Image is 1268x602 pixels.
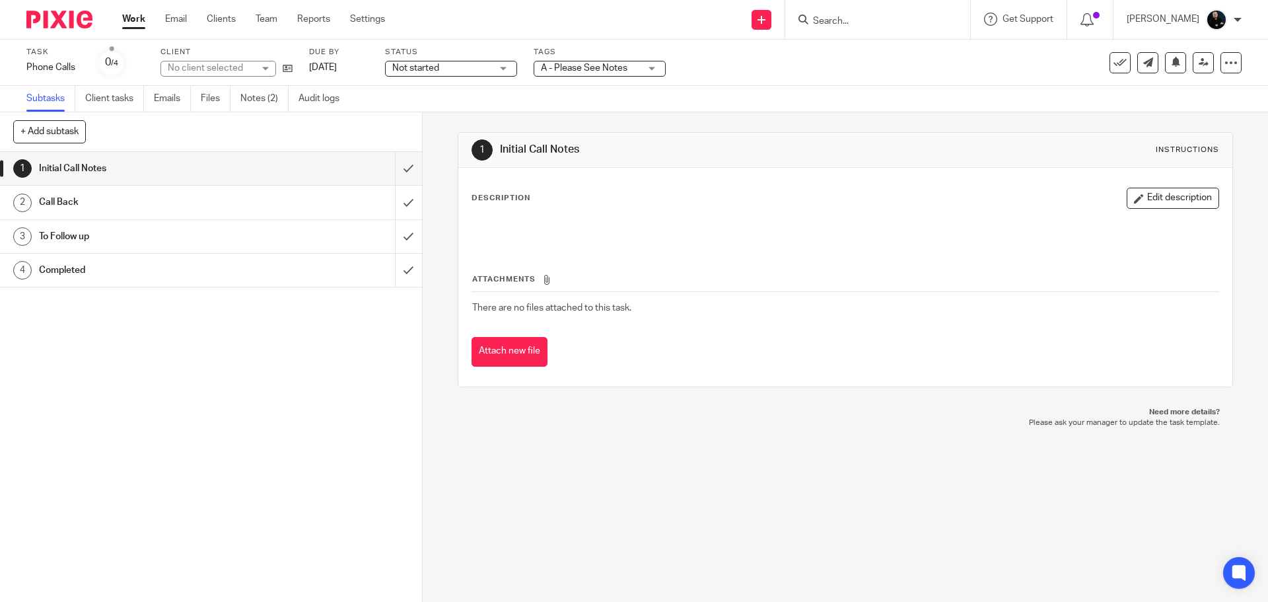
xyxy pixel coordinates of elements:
[256,13,277,26] a: Team
[541,63,627,73] span: A - Please See Notes
[39,227,267,246] h1: To Follow up
[240,86,289,112] a: Notes (2)
[201,86,230,112] a: Files
[26,47,79,57] label: Task
[472,303,631,313] span: There are no files attached to this task.
[472,139,493,161] div: 1
[122,13,145,26] a: Work
[309,63,337,72] span: [DATE]
[297,13,330,26] a: Reports
[385,47,517,57] label: Status
[1156,145,1219,155] div: Instructions
[1127,13,1199,26] p: [PERSON_NAME]
[309,47,369,57] label: Due by
[154,86,191,112] a: Emails
[207,13,236,26] a: Clients
[534,47,666,57] label: Tags
[299,86,349,112] a: Audit logs
[471,418,1219,428] p: Please ask your manager to update the task template.
[472,276,536,283] span: Attachments
[13,261,32,280] div: 4
[392,63,439,73] span: Not started
[165,13,187,26] a: Email
[472,193,530,204] p: Description
[39,260,267,280] h1: Completed
[13,194,32,212] div: 2
[111,59,118,67] small: /4
[85,86,144,112] a: Client tasks
[26,11,92,28] img: Pixie
[39,192,267,212] h1: Call Back
[26,61,79,74] div: Phone Calls
[13,159,32,178] div: 1
[812,16,931,28] input: Search
[105,55,118,70] div: 0
[350,13,385,26] a: Settings
[26,86,75,112] a: Subtasks
[160,47,293,57] label: Client
[13,120,86,143] button: + Add subtask
[471,407,1219,418] p: Need more details?
[1003,15,1053,24] span: Get Support
[168,61,254,75] div: No client selected
[500,143,874,157] h1: Initial Call Notes
[1206,9,1227,30] img: Headshots%20accounting4everything_Poppy%20Jakes%20Photography-2203.jpg
[13,227,32,246] div: 3
[472,337,547,367] button: Attach new file
[39,159,267,178] h1: Initial Call Notes
[1127,188,1219,209] button: Edit description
